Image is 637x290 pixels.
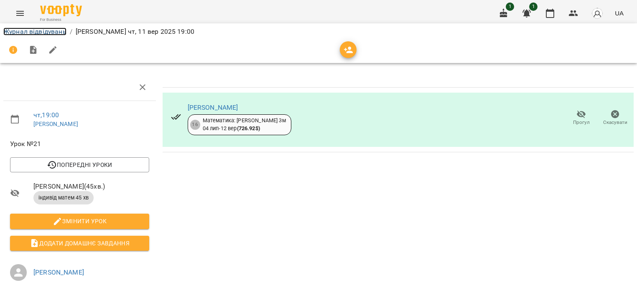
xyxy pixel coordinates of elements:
[612,5,627,21] button: UA
[33,182,149,192] span: [PERSON_NAME] ( 45 хв. )
[10,3,30,23] button: Menu
[506,3,514,11] span: 1
[188,103,238,111] a: [PERSON_NAME]
[573,119,590,126] span: Прогул
[10,214,149,229] button: Змінити урок
[33,268,84,276] a: [PERSON_NAME]
[40,17,82,23] span: For Business
[237,125,260,131] b: ( 726.92 $ )
[33,111,59,119] a: чт , 19:00
[203,117,286,132] div: Математика: [PERSON_NAME] 3м 04 лип - 12 вер
[17,160,143,170] span: Попередні уроки
[564,106,598,130] button: Прогул
[10,236,149,251] button: Додати домашнє завдання
[615,9,624,18] span: UA
[33,194,94,202] span: індивід матем 45 хв
[190,120,200,130] div: 16
[10,157,149,172] button: Попередні уроки
[591,8,603,19] img: avatar_s.png
[40,4,82,16] img: Voopty Logo
[17,216,143,226] span: Змінити урок
[3,27,634,37] nav: breadcrumb
[76,27,194,37] p: [PERSON_NAME] чт, 11 вер 2025 19:00
[3,28,66,35] a: Журнал відвідувань
[603,119,627,126] span: Скасувати
[10,139,149,149] span: Урок №21
[70,27,72,37] li: /
[33,121,78,127] a: [PERSON_NAME]
[598,106,632,130] button: Скасувати
[17,238,143,248] span: Додати домашнє завдання
[529,3,538,11] span: 1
